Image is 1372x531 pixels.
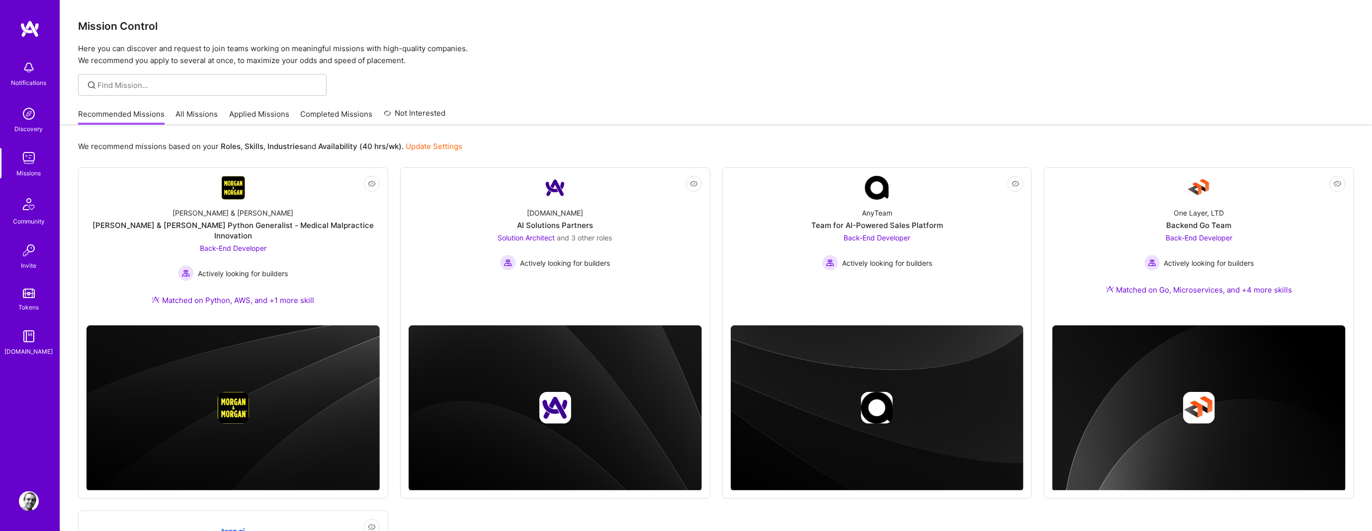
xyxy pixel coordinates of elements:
b: Roles [221,142,241,151]
img: Ateam Purple Icon [152,296,160,303]
a: Company LogoAnyTeamTeam for AI-Powered Sales PlatformBack-End Developer Actively looking for buil... [731,176,1024,317]
span: Actively looking for builders [520,258,610,268]
span: Actively looking for builders [842,258,932,268]
img: cover [1052,325,1346,491]
img: Actively looking for builders [178,265,194,281]
img: Company Logo [1187,176,1211,200]
img: Company logo [217,392,249,424]
img: discovery [19,104,39,124]
i: icon EyeClosed [1334,180,1342,188]
a: Applied Missions [229,109,289,125]
a: Company Logo[PERSON_NAME] & [PERSON_NAME][PERSON_NAME] & [PERSON_NAME] Python Generalist - Medica... [86,176,380,317]
div: [DOMAIN_NAME] [5,346,53,357]
i: icon EyeClosed [690,180,698,188]
img: Invite [19,240,39,260]
img: Company logo [539,392,571,424]
img: Actively looking for builders [822,255,838,271]
img: User Avatar [19,491,39,511]
a: Completed Missions [301,109,373,125]
img: logo [20,20,40,38]
div: [PERSON_NAME] & [PERSON_NAME] [172,208,293,218]
b: Skills [245,142,263,151]
img: tokens [23,289,35,298]
img: Company Logo [221,176,245,200]
span: Back-End Developer [1166,233,1232,242]
a: Update Settings [406,142,462,151]
div: Matched on Python, AWS, and +1 more skill [152,295,314,305]
span: Solution Architect [498,233,555,242]
span: Actively looking for builders [1164,258,1254,268]
span: Actively looking for builders [198,268,288,279]
img: cover [731,325,1024,491]
div: AI Solutions Partners [517,220,593,230]
img: Company Logo [543,176,567,200]
img: Company Logo [865,176,889,200]
div: Matched on Go, Microservices, and +4 more skills [1106,285,1292,295]
img: bell [19,58,39,77]
p: We recommend missions based on your , , and . [78,141,462,152]
b: Availability (40 hrs/wk) [318,142,402,151]
i: icon SearchGrey [86,79,97,91]
img: Actively looking for builders [1144,255,1160,271]
img: guide book [19,326,39,346]
div: Tokens [19,302,39,312]
p: Here you can discover and request to join teams working on meaningful missions with high-quality ... [78,43,1354,67]
a: User Avatar [16,491,41,511]
span: and 3 other roles [557,233,612,242]
div: Team for AI-Powered Sales Platform [811,220,943,230]
div: [DOMAIN_NAME] [527,208,583,218]
div: Backend Go Team [1167,220,1232,230]
img: Community [17,192,41,216]
input: Find Mission... [98,80,319,90]
i: icon EyeClosed [1012,180,1020,188]
div: Invite [21,260,37,271]
img: Ateam Purple Icon [1106,285,1114,293]
div: Notifications [11,77,47,88]
a: Recommended Missions [78,109,165,125]
i: icon EyeClosed [368,523,376,531]
img: Company logo [861,392,893,424]
a: Not Interested [384,107,446,125]
img: cover [86,325,380,491]
div: AnyTeam [862,208,892,218]
div: Discovery [15,124,43,134]
img: Actively looking for builders [500,255,516,271]
div: Missions [17,168,41,178]
div: One Layer, LTD [1174,208,1224,218]
i: icon EyeClosed [368,180,376,188]
span: Back-End Developer [200,244,266,252]
a: All Missions [176,109,218,125]
div: [PERSON_NAME] & [PERSON_NAME] Python Generalist - Medical Malpractice Innovation [86,220,380,241]
div: Community [13,216,45,227]
img: cover [409,325,702,491]
h3: Mission Control [78,20,1354,32]
span: Back-End Developer [844,233,910,242]
img: Company logo [1183,392,1215,424]
a: Company Logo[DOMAIN_NAME]AI Solutions PartnersSolution Architect and 3 other rolesActively lookin... [409,176,702,317]
b: Industries [267,142,303,151]
a: Company LogoOne Layer, LTDBackend Go TeamBack-End Developer Actively looking for buildersActively... [1052,176,1346,317]
img: teamwork [19,148,39,168]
